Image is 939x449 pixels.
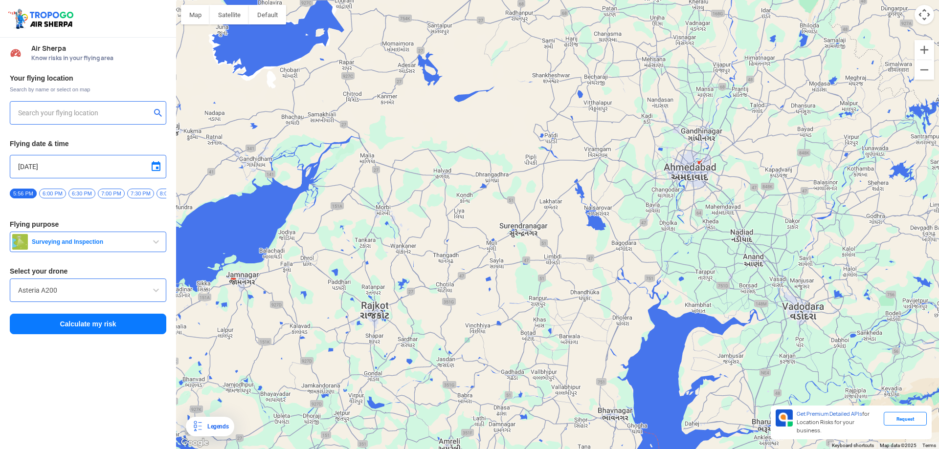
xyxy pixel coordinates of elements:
[915,5,934,24] button: Map camera controls
[203,421,228,432] div: Legends
[10,47,22,59] img: Risk Scores
[18,284,158,296] input: Search by name or Brand
[31,54,166,62] span: Know risks in your flying area
[793,409,884,435] div: for Location Risks for your business.
[797,410,862,417] span: Get Premium Detailed APIs
[832,442,874,449] button: Keyboard shortcuts
[18,161,158,172] input: Select Date
[181,5,210,24] button: Show street map
[18,107,151,119] input: Search your flying location
[880,443,917,448] span: Map data ©2025
[127,189,154,198] span: 7:30 PM
[31,44,166,52] span: Air Sherpa
[12,234,28,250] img: survey.png
[915,40,934,60] button: Zoom in
[179,436,211,449] img: Google
[10,314,166,334] button: Calculate my risk
[922,443,936,448] a: Terms
[776,409,793,427] img: Premium APIs
[10,189,37,198] span: 5:56 PM
[156,189,183,198] span: 8:00 PM
[28,238,150,246] span: Surveying and Inspection
[10,232,166,252] button: Surveying and Inspection
[210,5,249,24] button: Show satellite imagery
[179,436,211,449] a: Open this area in Google Maps (opens a new window)
[98,189,125,198] span: 7:00 PM
[68,189,95,198] span: 6:30 PM
[10,86,166,93] span: Search by name or select on map
[10,268,166,275] h3: Select your drone
[39,189,66,198] span: 6:00 PM
[10,140,166,147] h3: Flying date & time
[915,60,934,80] button: Zoom out
[10,221,166,228] h3: Flying purpose
[10,75,166,82] h3: Your flying location
[884,412,927,426] div: Request
[192,421,203,432] img: Legends
[7,7,77,30] img: ic_tgdronemaps.svg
